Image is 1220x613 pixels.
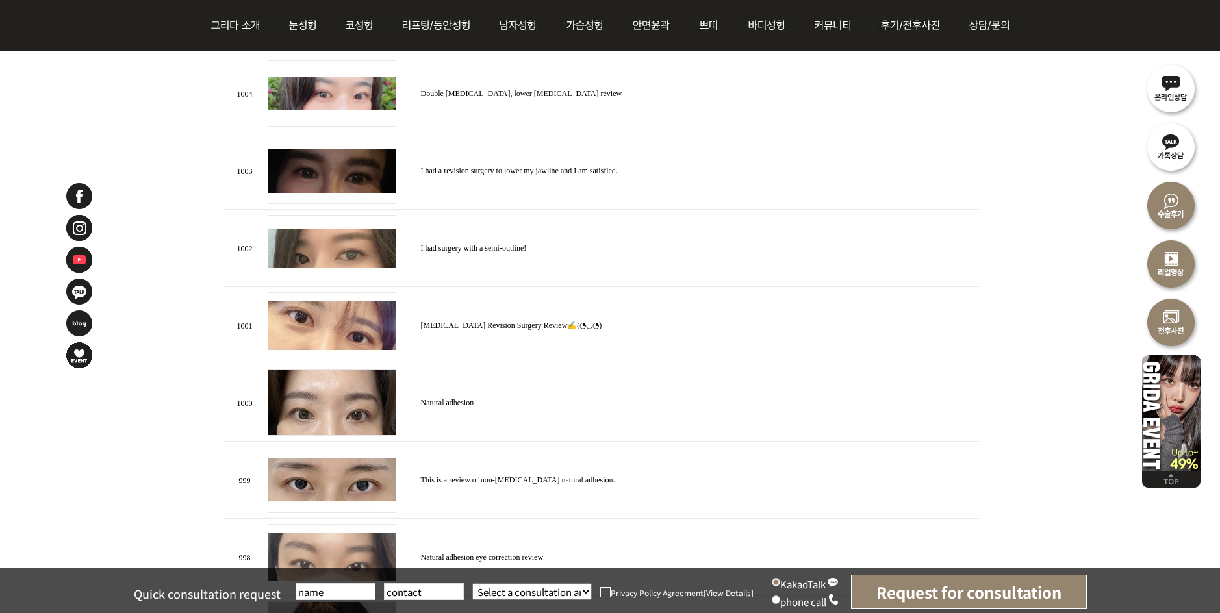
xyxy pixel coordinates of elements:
[1142,175,1201,234] img: Post-operative review
[237,321,253,331] font: 1001
[1142,292,1201,351] img: Before and after surgery photos
[421,166,618,175] a: I had a revision surgery to lower my jawline and I am satisfied.
[134,585,281,602] font: Quick consultation request
[65,309,94,338] img: Naver Blog
[1142,471,1201,488] img: Go up
[421,89,622,98] a: Double [MEDICAL_DATA], lower [MEDICAL_DATA] review
[1142,351,1201,471] img: event
[65,245,94,274] img: YouTube
[421,398,474,407] a: Natural adhesion
[600,587,611,597] img: checkbox.png
[296,583,375,600] input: name
[772,595,780,604] input: phone call
[65,182,94,210] img: Facebook
[611,587,704,598] font: Privacy Policy Agreement
[421,553,544,562] a: Natural adhesion eye correction review
[237,90,253,99] font: 1004
[1142,58,1201,117] img: Online consultation
[704,585,754,596] a: [View Details]
[237,399,253,408] font: 1000
[827,576,839,588] img: kakao_icon.png
[237,244,253,253] font: 1002
[421,321,602,330] a: [MEDICAL_DATA] Revision Surgery Review✍(◔◡◔)
[65,214,94,242] img: Instagram
[851,575,1087,609] input: Request for consultation
[780,595,826,609] font: phone call
[828,594,839,605] img: call_icon.png
[1142,117,1201,175] img: KakaoTalk consultation
[237,167,253,176] font: 1003
[1142,234,1201,292] img: Real video
[384,583,464,600] input: contact
[772,578,780,586] input: KakaoTalk
[65,277,94,306] img: kakaotalk
[780,577,826,591] font: KakaoTalk
[421,475,615,484] a: This is a review of non-[MEDICAL_DATA] natural adhesion.
[704,587,754,598] font: [View Details]
[239,553,251,562] font: 998
[239,476,251,485] font: 999
[421,244,527,253] a: I had surgery with a semi-outline!
[65,341,94,369] img: event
